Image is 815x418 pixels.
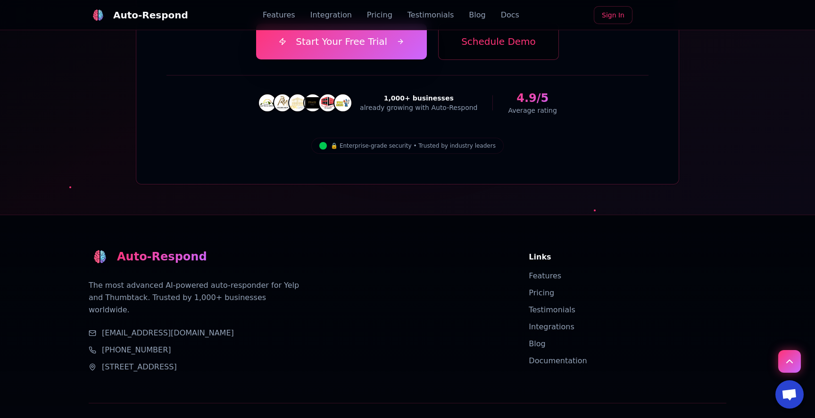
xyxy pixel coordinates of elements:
[93,250,107,263] img: Auto-Respond Best Yelp Auto Responder
[260,95,275,110] img: CA Electrical Group
[256,24,427,59] a: Start Your Free Trial
[89,6,188,25] a: Auto-Respond
[778,350,801,373] button: Scroll to top
[305,95,320,110] img: Power Builders
[501,9,519,21] a: Docs
[529,288,554,297] a: Pricing
[263,9,295,21] a: Features
[635,5,731,26] iframe: Sign in with Google Button
[310,9,352,21] a: Integration
[529,339,545,348] a: Blog
[529,251,726,263] h3: Links
[102,344,171,356] a: [PHONE_NUMBER]
[508,106,557,115] div: Average rating
[102,361,177,373] span: [STREET_ADDRESS]
[102,327,234,339] a: [EMAIL_ADDRESS][DOMAIN_NAME]
[89,279,300,316] p: The most advanced AI-powered auto-responder for Yelp and Thumbtack. Trusted by 1,000+ businesses ...
[331,142,496,150] span: 🔒 Enterprise-grade security • Trusted by industry leaders
[407,9,454,21] a: Testimonials
[335,95,350,110] img: HVAC & Insulation Gurus
[275,95,290,110] img: Studio Abm Builders
[320,95,335,110] img: EL Garage Doors
[529,305,575,314] a: Testimonials
[438,23,559,60] button: Schedule Demo
[113,8,188,22] div: Auto-Respond
[92,9,104,21] img: logo.svg
[290,95,305,110] img: Royal Garage Door & Gate Services
[360,93,477,103] div: 1,000+ businesses
[775,380,804,409] a: Open chat
[529,322,574,331] a: Integrations
[594,6,632,24] a: Sign In
[529,271,561,280] a: Features
[529,356,587,365] a: Documentation
[117,249,207,264] div: Auto-Respond
[508,91,557,106] div: 4.9/5
[360,103,477,112] div: already growing with Auto-Respond
[367,9,392,21] a: Pricing
[469,9,485,21] a: Blog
